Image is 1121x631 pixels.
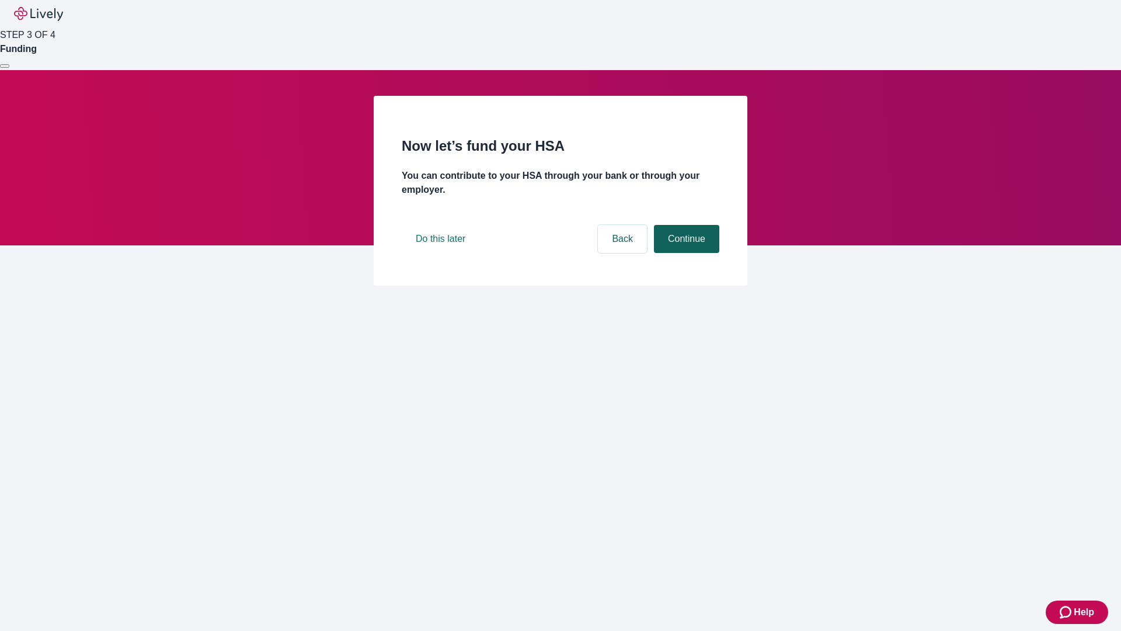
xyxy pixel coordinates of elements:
button: Zendesk support iconHelp [1046,601,1108,624]
img: Lively [14,7,63,21]
span: Help [1074,605,1094,619]
h2: Now let’s fund your HSA [402,136,719,157]
button: Back [598,225,647,253]
h4: You can contribute to your HSA through your bank or through your employer. [402,169,719,197]
button: Do this later [402,225,479,253]
button: Continue [654,225,719,253]
svg: Zendesk support icon [1060,605,1074,619]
